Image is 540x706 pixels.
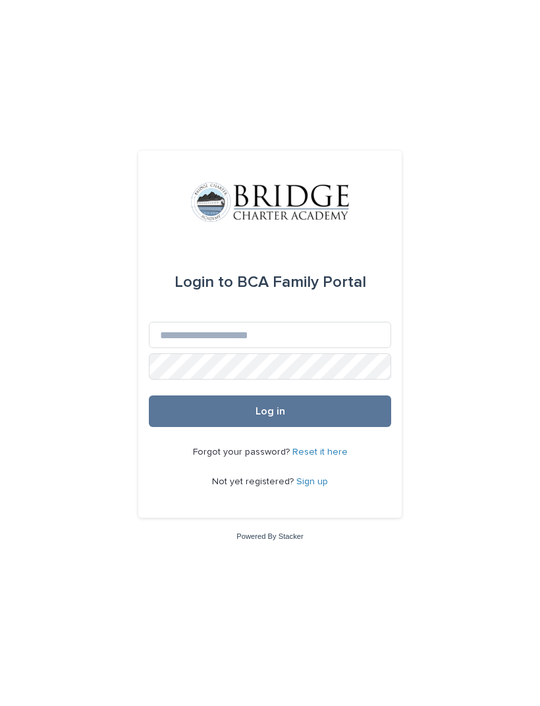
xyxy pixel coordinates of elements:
[149,395,391,427] button: Log in
[236,532,303,540] a: Powered By Stacker
[212,477,296,486] span: Not yet registered?
[296,477,328,486] a: Sign up
[292,447,348,457] a: Reset it here
[193,447,292,457] span: Forgot your password?
[175,274,233,290] span: Login to
[191,182,349,222] img: V1C1m3IdTEidaUdm9Hs0
[175,264,366,301] div: BCA Family Portal
[256,406,285,416] span: Log in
